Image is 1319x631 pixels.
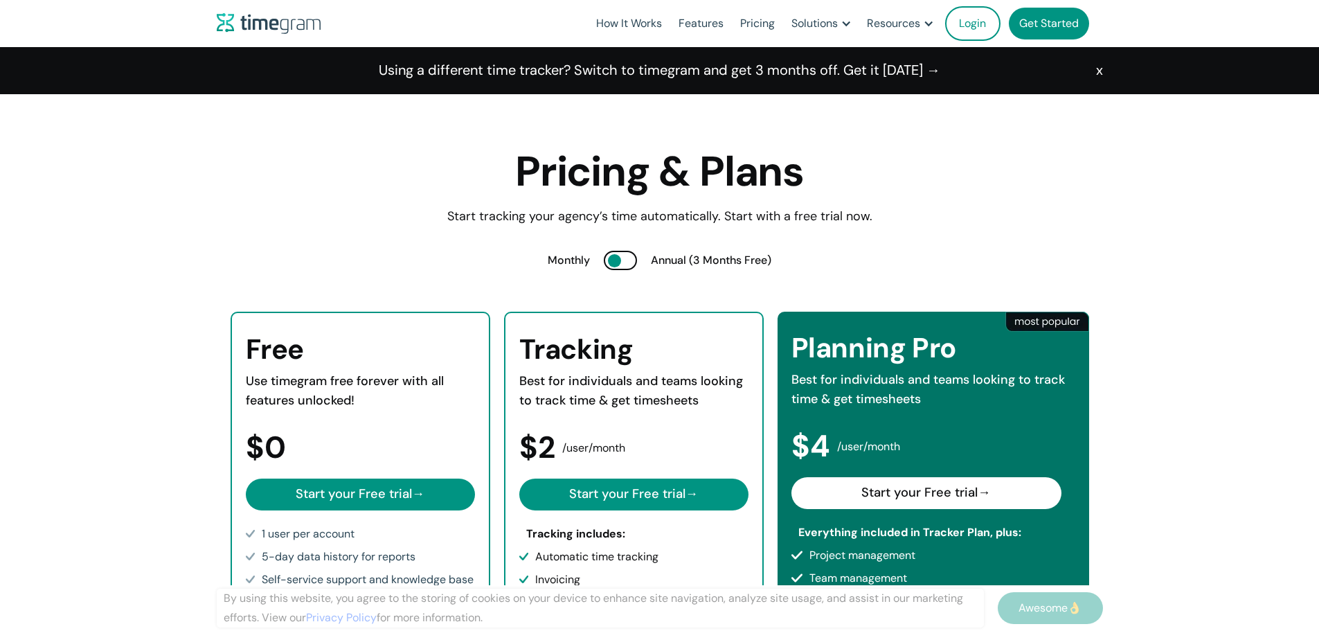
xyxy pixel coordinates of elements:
[535,547,658,567] div: Automatic time tracking
[998,592,1103,624] a: Awesome👌
[791,477,1061,509] a: Start your Free trial→
[809,546,915,565] div: Project management
[246,372,475,411] div: Use timegram free forever with all features unlocked!
[548,251,590,270] div: Monthly
[519,479,748,510] a: Start your Free trial→
[262,524,355,544] div: 1 user per account
[1009,8,1089,39] a: Get Started
[809,569,907,588] div: Team management
[412,486,424,502] span: →
[246,334,475,365] h3: Free
[798,523,1021,542] div: Everything included in Tracker Plan, plus:
[1096,61,1103,80] div: x
[246,438,475,458] div: $0
[379,61,940,80] a: Using a different time tracker? Switch to timegram and get 3 months off. Get it [DATE] →
[519,438,748,458] div: $2
[867,14,920,33] div: Resources
[262,570,474,589] div: Self-service support and knowledge base
[791,437,1075,456] div: $4
[651,251,771,270] div: Annual (3 Months Free)
[526,524,625,544] div: Tracking includes:
[246,479,475,510] a: Start your Free trial→
[535,570,580,589] div: Invoicing
[837,437,900,456] span: /user/month
[685,486,698,502] span: →
[562,438,625,458] span: /user/month
[519,334,748,365] h3: Tracking
[791,14,838,33] div: Solutions
[217,589,984,628] div: By using this website, you agree to the storing of cookies on your device to enhance site navigat...
[791,371,1075,409] div: Best for individuals and teams looking to track time & get timesheets
[791,332,1075,364] h3: Planning Pro
[945,6,1001,41] a: Login
[262,547,415,567] div: 5-day data history for reports
[334,150,985,194] h1: Pricing & Plans
[306,610,377,625] a: Privacy Policy
[334,207,985,226] div: Start tracking your agency’s time automatically. Start with a free trial now.
[978,484,990,501] span: →
[519,372,748,411] div: Best for individuals and teams looking to track time & get timesheets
